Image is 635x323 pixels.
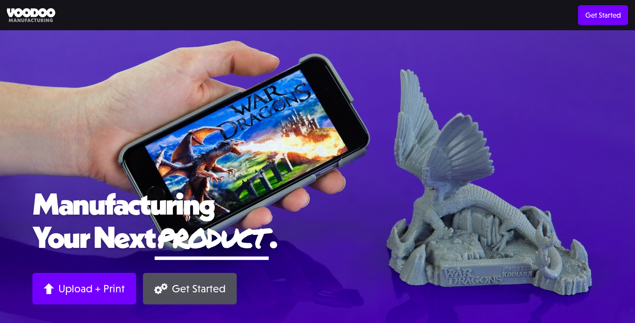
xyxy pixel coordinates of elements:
div: Upload + Print [58,282,125,295]
img: Arrow up [44,283,54,294]
h1: Manufacturing Your Next . [32,187,603,260]
div: Get Started [172,282,225,295]
a: Get Started [578,5,628,25]
img: Gears [154,283,168,294]
img: Voodoo Manufacturing logo [7,8,55,22]
a: Get Started [143,273,237,304]
span: product [155,218,269,256]
a: Upload + Print [32,273,136,304]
